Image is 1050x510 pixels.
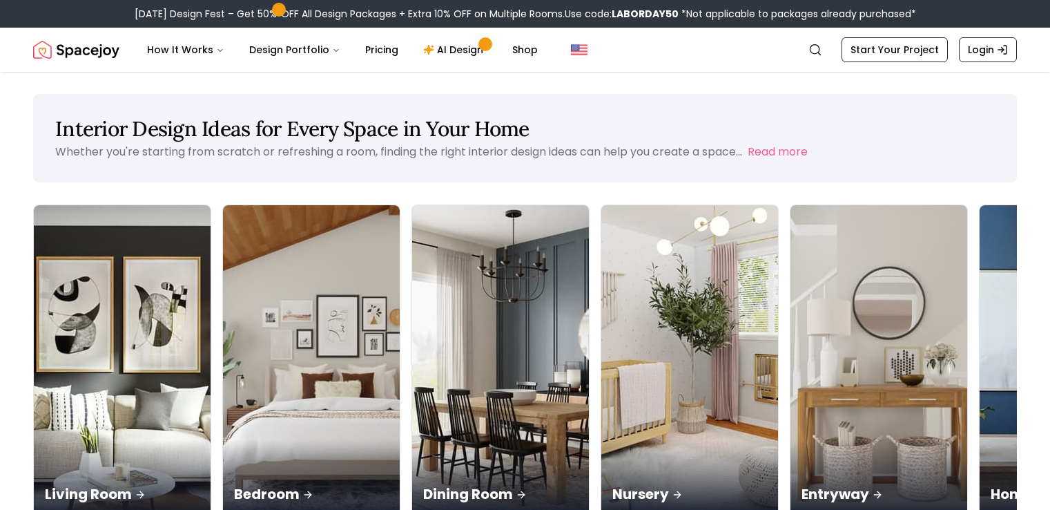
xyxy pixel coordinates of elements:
[423,484,578,504] p: Dining Room
[565,7,679,21] span: Use code:
[612,7,679,21] b: LABORDAY50
[55,116,995,141] h1: Interior Design Ideas for Every Space in Your Home
[801,484,956,504] p: Entryway
[234,484,389,504] p: Bedroom
[135,7,916,21] div: [DATE] Design Fest – Get 50% OFF All Design Packages + Extra 10% OFF on Multiple Rooms.
[33,36,119,64] a: Spacejoy
[354,36,409,64] a: Pricing
[412,36,498,64] a: AI Design
[238,36,351,64] button: Design Portfolio
[959,37,1017,62] a: Login
[55,144,742,160] p: Whether you're starting from scratch or refreshing a room, finding the right interior design idea...
[45,484,200,504] p: Living Room
[748,144,808,160] button: Read more
[33,28,1017,72] nav: Global
[501,36,549,64] a: Shop
[612,484,767,504] p: Nursery
[842,37,948,62] a: Start Your Project
[33,36,119,64] img: Spacejoy Logo
[136,36,549,64] nav: Main
[571,41,587,58] img: United States
[679,7,916,21] span: *Not applicable to packages already purchased*
[136,36,235,64] button: How It Works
